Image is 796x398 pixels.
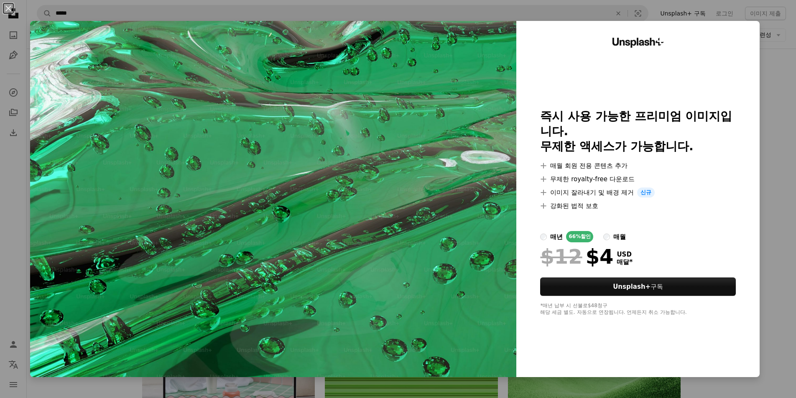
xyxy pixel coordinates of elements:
[540,303,735,316] div: *매년 납부 시 선불로 $48 청구 해당 세금 별도. 자동으로 연장됩니다. 언제든지 취소 가능합니다.
[540,174,735,184] li: 무제한 royalty-free 다운로드
[540,234,547,240] input: 매년66%할인
[540,246,613,267] div: $4
[540,246,582,267] span: $12
[617,251,633,258] span: USD
[540,109,735,154] h2: 즉시 사용 가능한 프리미엄 이미지입니다. 무제한 액세스가 가능합니다.
[540,187,735,198] li: 이미지 잘라내기 및 배경 제거
[540,161,735,171] li: 매월 회원 전용 콘텐츠 추가
[637,187,655,198] span: 신규
[550,232,563,242] div: 매년
[613,283,651,290] strong: Unsplash+
[566,231,593,242] div: 66% 할인
[540,201,735,211] li: 강화된 법적 보호
[540,277,735,296] button: Unsplash+구독
[613,232,626,242] div: 매월
[603,234,610,240] input: 매월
